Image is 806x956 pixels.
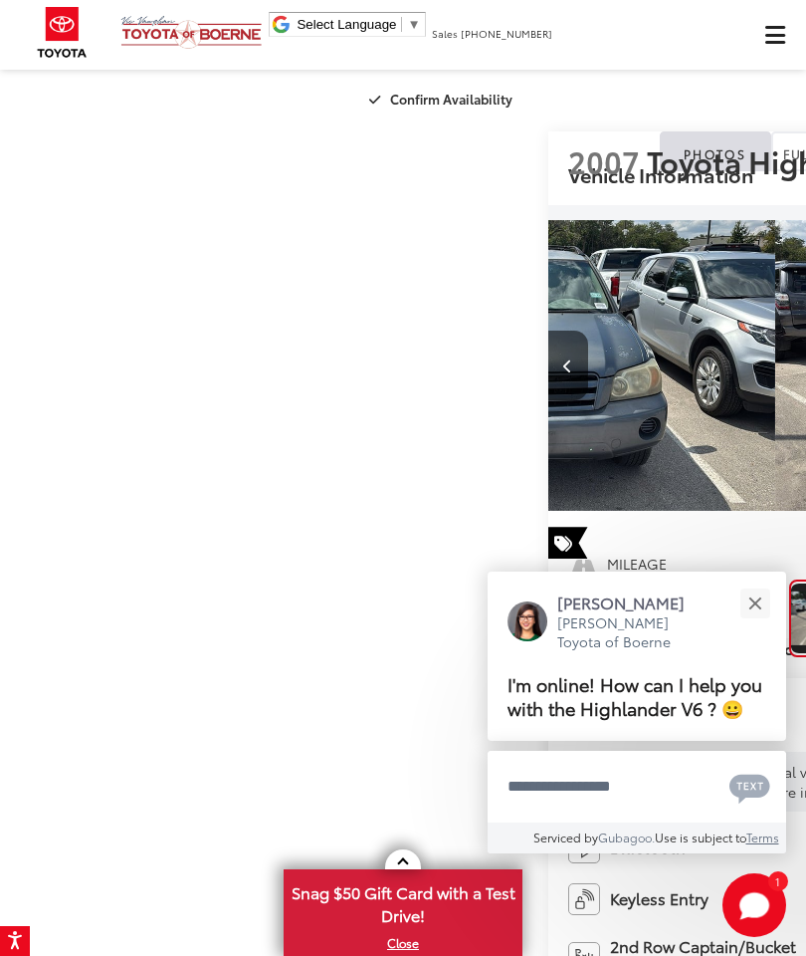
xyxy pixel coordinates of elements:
[548,331,588,400] button: Previous image
[297,17,396,32] span: Select Language
[548,527,588,559] span: Special
[390,90,512,108] span: Confirm Availability
[432,26,458,41] span: Sales
[507,670,762,721] span: I'm online! How can I help you with the Highlander V6 ? 😀
[723,764,776,809] button: Chat with SMS
[722,873,786,937] svg: Start Chat
[120,15,263,50] img: Vic Vaughan Toyota of Boerne
[568,139,640,182] span: 2007
[568,883,600,915] img: Keyless Entry
[488,751,786,823] textarea: Type your message
[533,829,598,845] span: Serviced by
[722,873,786,937] button: Toggle Chat Window
[557,592,705,613] p: [PERSON_NAME]
[598,829,655,845] a: Gubagoo.
[297,17,420,32] a: Select Language​
[610,887,708,910] span: Keyless Entry
[655,829,746,845] span: Use is subject to
[286,871,520,932] span: Snag $50 Gift Card with a Test Drive!
[488,572,786,853] div: Close[PERSON_NAME][PERSON_NAME] Toyota of BoerneI'm online! How can I help you with the Highlande...
[729,772,770,804] svg: Text
[358,82,528,117] button: Confirm Availability
[733,582,776,624] button: Close
[401,17,402,32] span: ​
[407,17,420,32] span: ▼
[461,26,552,41] span: [PHONE_NUMBER]
[746,829,779,845] a: Terms
[775,876,780,885] span: 1
[557,613,705,652] p: [PERSON_NAME] Toyota of Boerne
[660,131,771,171] a: Photos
